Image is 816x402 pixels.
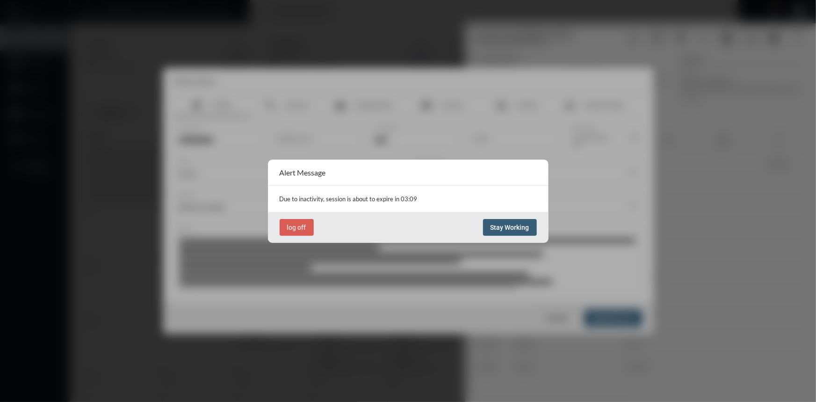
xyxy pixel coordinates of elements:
[280,219,314,236] button: log off
[483,219,537,236] button: Stay Working
[280,168,326,177] h2: Alert Message
[491,224,529,231] span: Stay Working
[287,224,306,231] span: log off
[280,195,537,203] p: Due to inactivity, session is about to expire in 03:09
